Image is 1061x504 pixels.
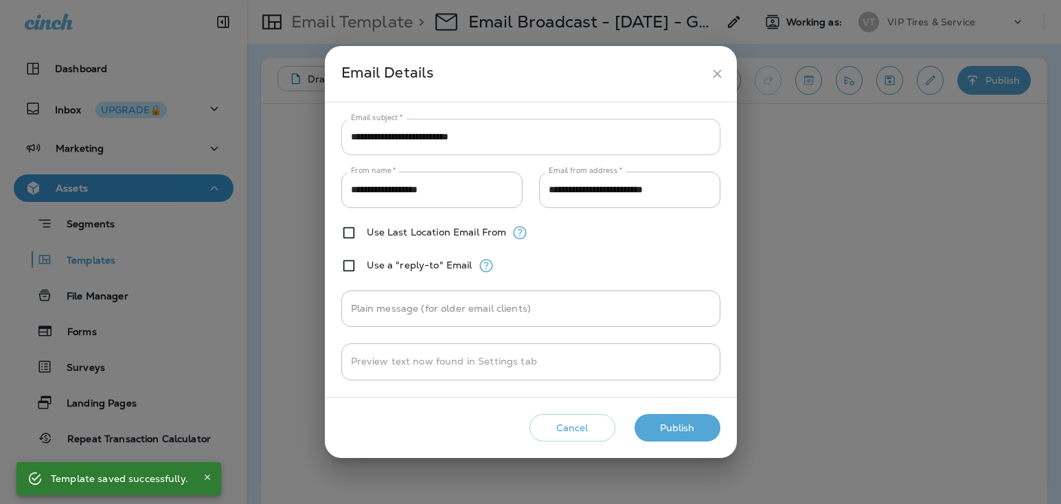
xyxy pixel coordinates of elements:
button: Close [199,469,216,485]
div: Template saved successfully. [51,466,188,491]
label: Use Last Location Email From [367,227,507,238]
button: Publish [635,414,720,442]
label: Email subject [351,113,403,123]
label: From name [351,165,396,176]
label: Use a "reply-to" Email [367,260,472,271]
label: Email from address [549,165,622,176]
button: Cancel [529,414,615,442]
div: Email Details [341,61,705,87]
button: close [705,61,730,87]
